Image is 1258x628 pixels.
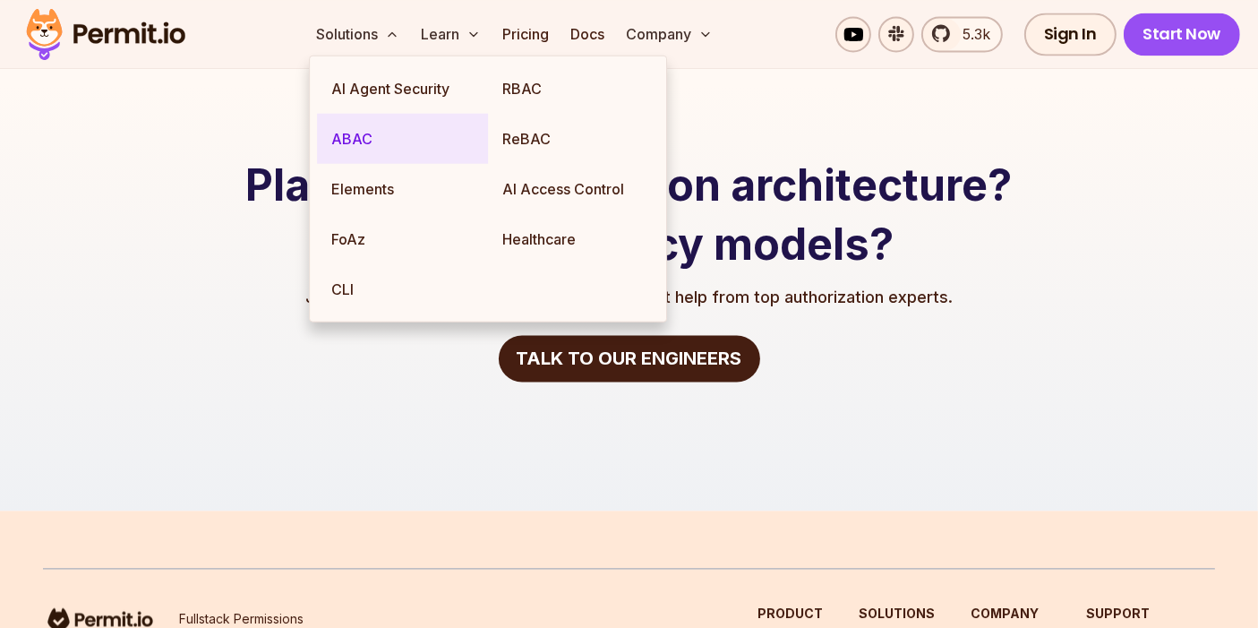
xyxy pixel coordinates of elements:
[921,16,1003,52] a: 5.3k
[488,114,659,164] a: ReBAC
[317,64,488,114] a: AI Agent Security
[757,605,823,623] h3: Product
[18,4,193,65] img: Permit logo
[971,605,1050,623] h3: Company
[1086,605,1215,623] h3: Support
[228,156,1031,274] h2: Planning authorization architecture? Choosing policy models?
[414,16,488,52] button: Learn
[495,16,556,52] a: Pricing
[859,605,935,623] h3: Solutions
[619,16,720,52] button: Company
[317,164,488,214] a: Elements
[488,64,659,114] a: RBAC
[309,16,406,52] button: Solutions
[305,285,953,310] p: Jump on a quick call with our dev team, and get help from top authorization experts.
[317,214,488,264] a: FoAz
[317,114,488,164] a: ABAC
[499,335,760,382] a: TALK TO OUR ENGINEERS
[179,610,304,628] p: Fullstack Permissions
[488,214,659,264] a: Healthcare
[952,23,990,45] span: 5.3k
[488,164,659,214] a: AI Access Control
[563,16,612,52] a: Docs
[317,264,488,314] a: CLI
[1124,13,1241,56] a: Start Now
[1024,13,1117,56] a: Sign In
